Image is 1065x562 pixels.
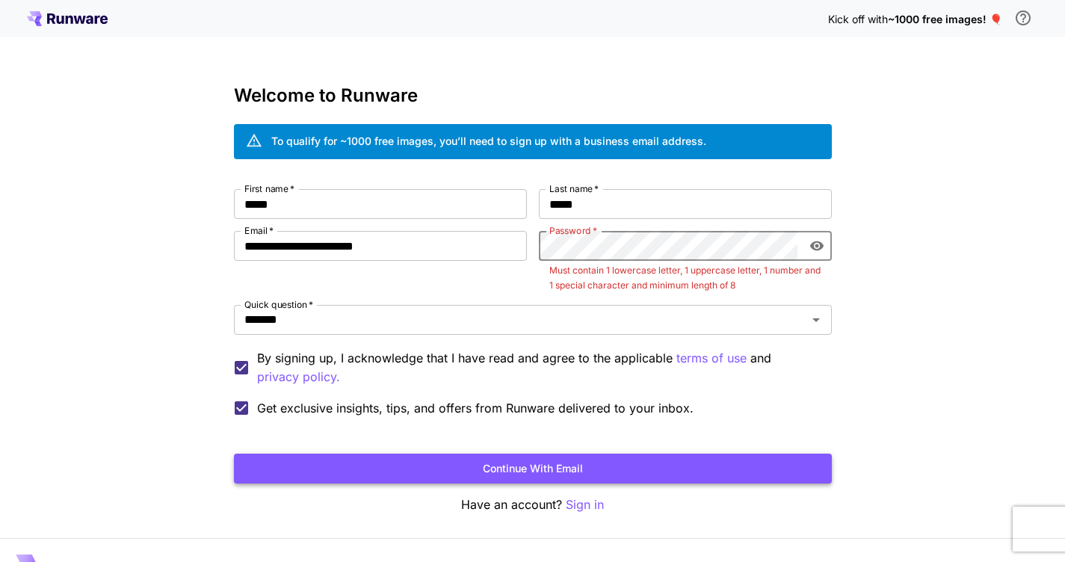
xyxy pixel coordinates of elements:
span: ~1000 free images! 🎈 [888,13,1002,25]
button: Sign in [566,495,604,514]
button: In order to qualify for free credit, you need to sign up with a business email address and click ... [1008,3,1038,33]
label: First name [244,182,294,195]
span: Kick off with [828,13,888,25]
label: Quick question [244,298,313,311]
p: Must contain 1 lowercase letter, 1 uppercase letter, 1 number and 1 special character and minimum... [549,263,821,293]
h3: Welcome to Runware [234,85,832,106]
button: Continue with email [234,454,832,484]
div: To qualify for ~1000 free images, you’ll need to sign up with a business email address. [271,133,706,149]
label: Password [549,224,597,237]
p: terms of use [676,349,747,368]
p: Have an account? [234,495,832,514]
p: By signing up, I acknowledge that I have read and agree to the applicable and [257,349,820,386]
p: privacy policy. [257,368,340,386]
button: By signing up, I acknowledge that I have read and agree to the applicable terms of use and [257,368,340,386]
button: Open [806,309,827,330]
button: toggle password visibility [803,232,830,259]
label: Last name [549,182,599,195]
span: Get exclusive insights, tips, and offers from Runware delivered to your inbox. [257,399,694,417]
label: Email [244,224,274,237]
button: By signing up, I acknowledge that I have read and agree to the applicable and privacy policy. [676,349,747,368]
